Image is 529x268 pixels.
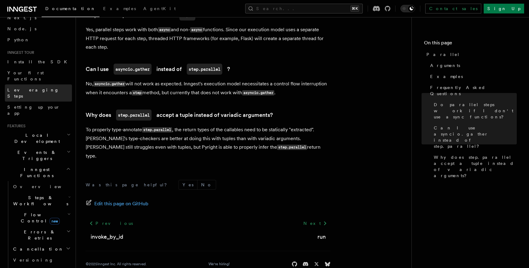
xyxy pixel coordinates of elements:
a: run [317,233,326,241]
a: Can I use asyncio.gather instead of step.parallel? [431,122,517,152]
a: Why doesstep.parallelaccept a tuple instead of variadic arguments? [86,110,273,121]
span: Arguments [430,62,460,69]
button: Search...⌘K [245,4,363,13]
span: Parallel [426,51,460,58]
a: Sign Up [484,4,524,13]
span: Setting up your app [7,105,60,116]
span: Documentation [45,6,96,11]
button: Toggle dark mode [400,5,415,12]
a: Overview [11,181,72,192]
span: AgentKit [143,6,176,11]
button: Flow Controlnew [11,209,72,226]
div: © 2025 Inngest Inc. All rights reserved. [86,262,147,266]
code: asyncio.gather [93,81,126,87]
span: Can I use asyncio.gather instead of step.parallel? [434,125,517,149]
span: Your first Functions [7,70,44,81]
a: Previous [86,218,136,229]
a: Python [5,34,72,45]
span: Why does step.parallel accept a tuple instead of variadic arguments? [434,154,517,179]
code: step [132,90,142,95]
span: Events & Triggers [5,149,67,162]
span: Errors & Retries [11,229,66,241]
span: Examples [430,73,463,80]
button: Cancellation [11,244,72,255]
span: Inngest Functions [5,166,66,179]
button: Steps & Workflows [11,192,72,209]
kbd: ⌘K [351,6,359,12]
code: asyncio.gather [242,90,274,95]
a: invoke_by_id [91,233,123,241]
button: Inngest Functions [5,164,72,181]
span: Do parallel steps work if I don't use async functions? [434,102,517,120]
span: Leveraging Steps [7,87,59,99]
span: Node.js [7,26,36,31]
span: Versioning [13,258,54,262]
a: Your first Functions [5,67,72,84]
span: Features [5,124,25,128]
button: Errors & Retries [11,226,72,244]
span: Local Development [5,132,67,144]
a: Node.js [5,23,72,34]
a: Edit this page on GitHub [86,199,148,208]
button: Local Development [5,130,72,147]
p: Was this page helpful? [86,182,171,188]
h4: On this page [424,39,517,49]
span: Flow Control [11,212,67,224]
button: Yes [179,180,197,189]
a: Arguments [428,60,517,71]
span: Install the SDK [7,59,71,64]
a: Contact sales [425,4,481,13]
a: AgentKit [140,2,179,17]
a: Parallel [424,49,517,60]
code: async [158,27,171,32]
span: Inngest tour [5,50,34,55]
button: No [197,180,216,189]
span: Frequently Asked Questions [430,84,517,97]
code: asyncio.gather [114,64,152,75]
a: Setting up your app [5,102,72,119]
p: To properly type-annotate , the return types of the callables need to be statically "extracted". ... [86,125,331,160]
span: Cancellation [11,246,64,252]
code: step.parallel [116,110,152,121]
span: Edit this page on GitHub [94,199,148,208]
a: Do parallel steps work if I don't use async functions? [431,99,517,122]
span: Examples [103,6,136,11]
span: Overview [13,184,76,189]
a: Examples [99,2,140,17]
a: Why does step.parallel accept a tuple instead of variadic arguments? [431,152,517,181]
span: Steps & Workflows [11,195,68,207]
span: Next.js [7,15,36,20]
code: step.parallel [142,127,172,132]
a: Leveraging Steps [5,84,72,102]
button: Events & Triggers [5,147,72,164]
a: We're hiring! [208,262,230,266]
code: step.parallel [277,145,307,150]
a: Install the SDK [5,56,72,67]
a: Frequently Asked Questions [428,82,517,99]
a: Examples [428,71,517,82]
code: step.parallel [187,64,222,75]
span: new [50,218,60,225]
a: Can I useasyncio.gatherinstead ofstep.parallel? [86,64,230,75]
p: No, will not work as expected. Inngest's execution model necessitates a control flow interruption... [86,80,331,97]
a: Next.js [5,12,72,23]
a: Versioning [11,255,72,266]
span: Python [7,37,30,42]
p: Yes, parallel steps work with both and non- functions. Since our execution model uses a separate ... [86,25,331,51]
a: Next [300,218,331,229]
a: Documentation [42,2,99,17]
code: async [190,27,203,32]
